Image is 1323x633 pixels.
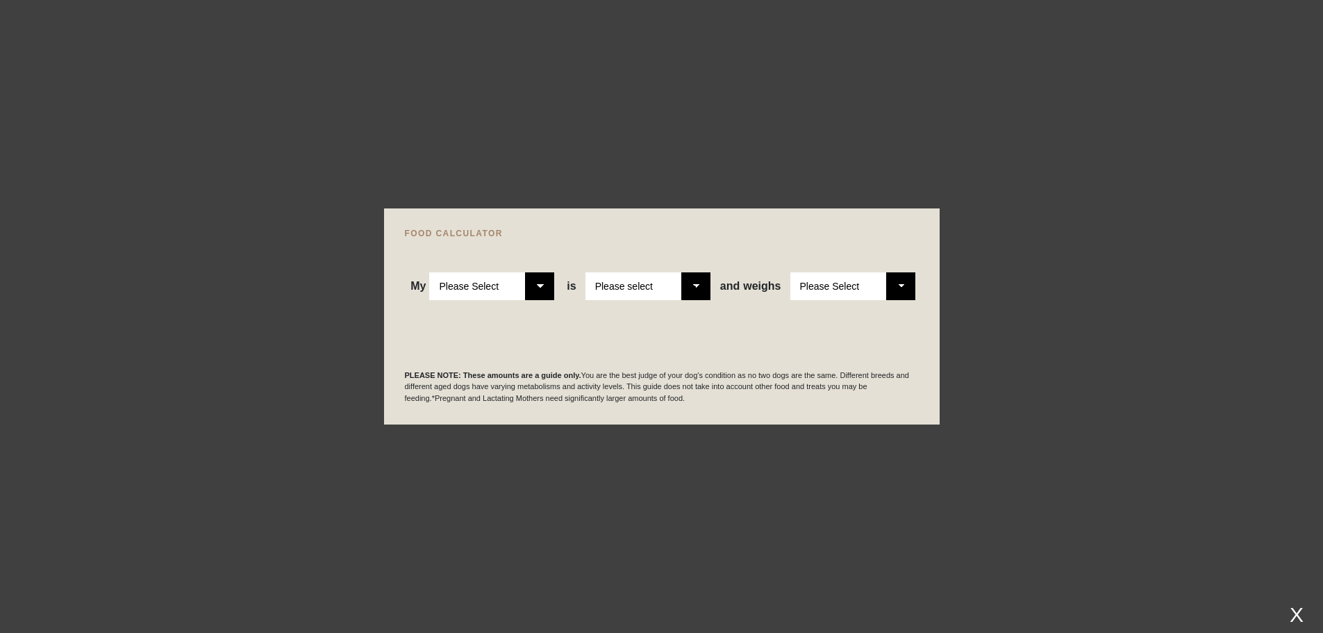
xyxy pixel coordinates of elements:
[405,371,581,379] b: PLEASE NOTE: These amounts are a guide only.
[720,280,781,293] span: weighs
[567,280,576,293] span: is
[1284,603,1309,626] div: X
[410,280,426,293] span: My
[720,280,743,293] span: and
[405,229,919,238] h4: FOOD CALCULATOR
[405,370,919,404] p: You are the best judge of your dog's condition as no two dogs are the same. Different breeds and ...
